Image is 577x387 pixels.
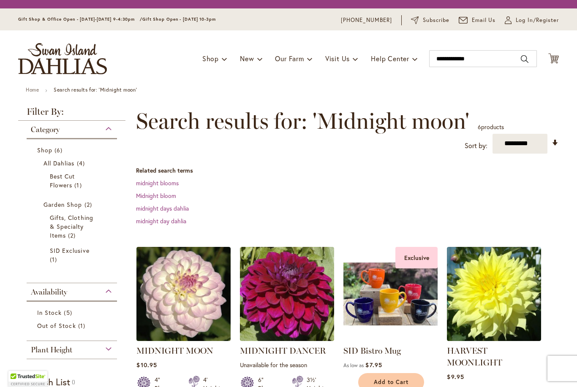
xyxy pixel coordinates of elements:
a: HARVEST MOONLIGHT [447,346,502,368]
a: Email Us [459,16,496,24]
span: New [240,54,254,63]
a: Best Cut Flowers [50,172,96,189]
a: [PHONE_NUMBER] [341,16,392,24]
a: midnight days dahlia [136,204,189,212]
span: Subscribe [423,16,449,24]
span: Log In/Register [516,16,559,24]
span: 2 [68,231,78,240]
span: $7.95 [365,361,382,369]
span: Gift Shop Open - [DATE] 10-3pm [142,16,216,22]
a: Home [26,87,39,93]
a: SID Bistro Mug [343,346,401,356]
span: 2 [84,200,94,209]
span: 6 [54,146,65,154]
span: $9.95 [447,373,464,381]
a: Shop [37,146,109,154]
span: 6 [478,123,481,131]
a: midnight day dahlia [136,217,186,225]
span: Best Cut Flowers [50,172,75,189]
a: SID Exclusive [50,246,96,264]
a: Garden Shop [44,200,102,209]
dt: Related search terms [136,166,559,175]
span: Gifts, Clothing & Specialty Items [50,214,93,239]
img: Harvest Moonlight [447,247,541,341]
span: Visit Us [325,54,350,63]
a: midnight blooms [136,179,179,187]
span: Shop [37,146,52,154]
img: Midnight Dancer [240,247,334,341]
a: MIDNIGHT MOON [136,335,231,343]
label: Sort by: [465,138,487,154]
strong: Filter By: [18,107,125,121]
span: SID Exclusive [50,246,90,254]
span: Search results for: 'Midnight moon' [136,108,469,134]
a: Gifts, Clothing &amp; Specialty Items [50,213,96,240]
span: Shop [202,54,219,63]
a: MIDNIGHT MOON [136,346,213,356]
img: SID Bistro Mug [343,247,438,341]
span: Availability [31,287,67,297]
span: 1 [50,255,59,264]
span: Add to Cart [374,379,408,386]
a: In Stock 5 [37,308,109,317]
span: 4 [77,159,87,168]
span: Garden Shop [44,200,82,208]
span: 1 [78,321,87,330]
a: MIDNIGHT DANCER [240,346,326,356]
a: Log In/Register [505,16,559,24]
div: Exclusive [395,247,438,268]
span: As low as [343,362,364,368]
a: All Dahlias [44,159,102,168]
span: $10.95 [136,361,157,369]
span: 5 [64,308,74,317]
a: Harvest Moonlight [447,335,541,343]
span: Plant Height [31,345,72,355]
a: Midnight Dancer [240,335,334,343]
span: Our Farm [275,54,304,63]
span: Help Center [371,54,409,63]
a: SID Bistro Mug Exclusive [343,335,438,343]
span: 1 [74,181,84,189]
div: TrustedSite Certified [8,371,47,387]
span: Category [31,125,60,134]
a: Out of Stock 1 [37,321,109,330]
span: Email Us [472,16,496,24]
span: In Stock [37,309,62,317]
a: store logo [18,43,107,74]
span: Out of Stock [37,322,76,330]
p: Unavailable for the season [240,361,334,369]
span: Gift Shop & Office Open - [DATE]-[DATE] 9-4:30pm / [18,16,142,22]
a: Subscribe [411,16,449,24]
span: All Dahlias [44,159,75,167]
a: Midnight bloom [136,192,176,200]
img: MIDNIGHT MOON [136,247,231,341]
p: products [478,120,504,134]
strong: Search results for: 'Midnight moon' [54,87,137,93]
